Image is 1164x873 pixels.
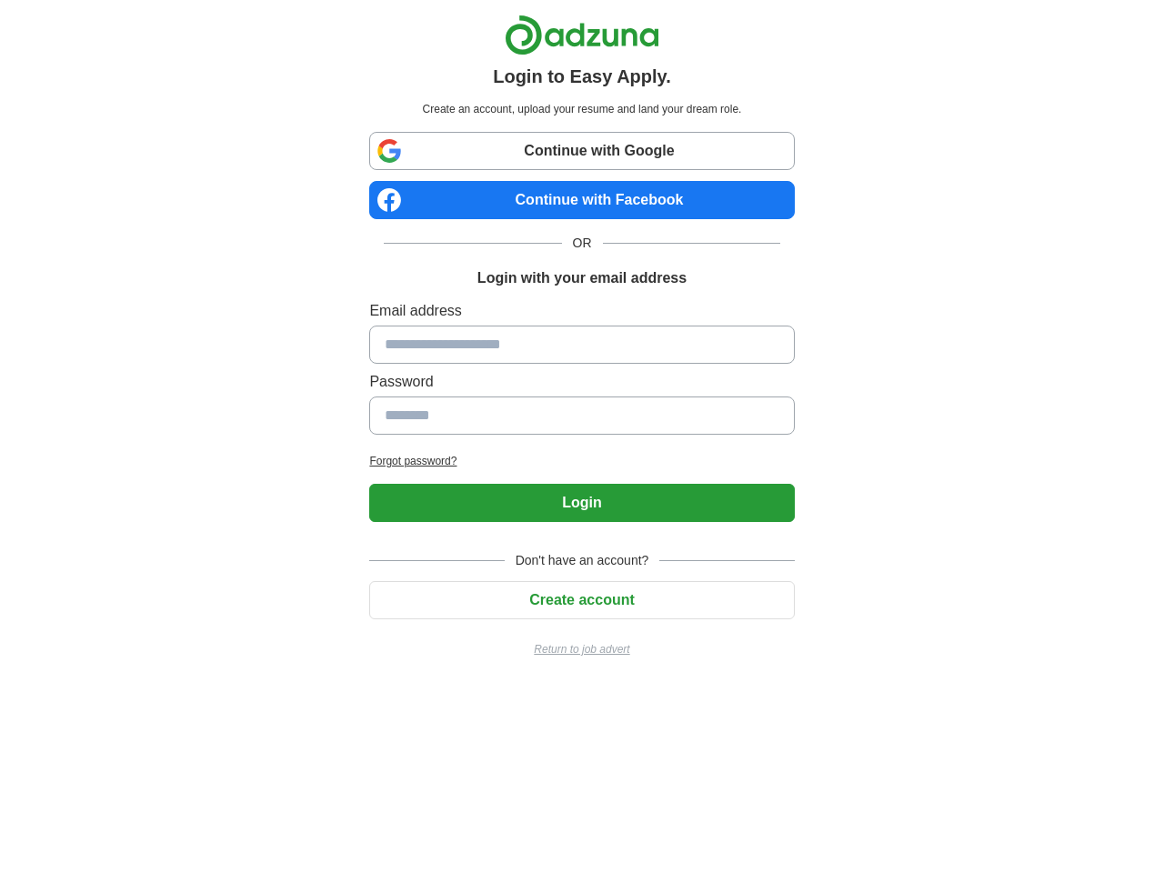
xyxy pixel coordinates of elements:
label: Password [369,371,794,393]
h1: Login to Easy Apply. [493,63,671,90]
a: Forgot password? [369,453,794,469]
button: Login [369,484,794,522]
p: Create an account, upload your resume and land your dream role. [373,101,790,117]
a: Create account [369,592,794,607]
a: Return to job advert [369,641,794,657]
h1: Login with your email address [477,267,687,289]
button: Create account [369,581,794,619]
label: Email address [369,300,794,322]
img: Adzuna logo [505,15,659,55]
a: Continue with Facebook [369,181,794,219]
a: Continue with Google [369,132,794,170]
span: Don't have an account? [505,551,660,570]
span: OR [562,234,603,253]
